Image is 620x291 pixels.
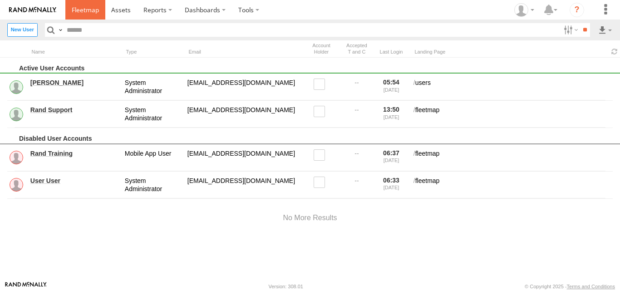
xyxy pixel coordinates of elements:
label: Read only [314,106,330,117]
div: randtraining@rand.com [186,148,300,168]
div: Name [29,48,120,56]
label: Read only [314,79,330,90]
i: ? [570,3,584,17]
label: Create New User [7,23,38,36]
div: 06:33 [DATE] [374,175,408,195]
div: service@odysseygroupllc.com [186,77,300,97]
div: Account Holder [303,41,340,56]
div: System Administrator [123,77,182,97]
img: rand-logo.svg [9,7,56,13]
div: fleetmap [412,104,613,124]
div: Mobile App User [123,148,182,168]
label: Export results as... [597,23,613,36]
div: 13:50 [DATE] [374,104,408,124]
a: [PERSON_NAME] [30,79,118,87]
div: fleetmap [412,148,613,168]
div: users [412,77,613,97]
a: Rand Support [30,106,118,114]
span: Refresh [609,47,620,56]
div: fleetmap [412,175,613,195]
a: Visit our Website [5,282,47,291]
div: Ed Pruneda [511,3,537,17]
a: Rand Training [30,149,118,158]
div: © Copyright 2025 - [525,284,615,289]
div: Type [123,48,182,56]
div: Version: 308.01 [269,284,303,289]
div: Has user accepted Terms and Conditions [343,41,370,56]
div: Last Login [374,48,408,56]
div: 06:37 [DATE] [374,148,408,168]
label: Read only [314,177,330,188]
div: 05:54 [DATE] [374,77,408,97]
a: User User [30,177,118,185]
div: System Administrator [123,104,182,124]
div: fortraining@train.com [186,175,300,195]
a: Terms and Conditions [567,284,615,289]
div: Email [186,48,300,56]
div: odyssey@rand.com [186,104,300,124]
label: Search Query [57,23,64,36]
label: Search Filter Options [560,23,580,36]
label: Read only [314,149,330,161]
div: System Administrator [123,175,182,195]
div: Landing Page [412,48,605,56]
